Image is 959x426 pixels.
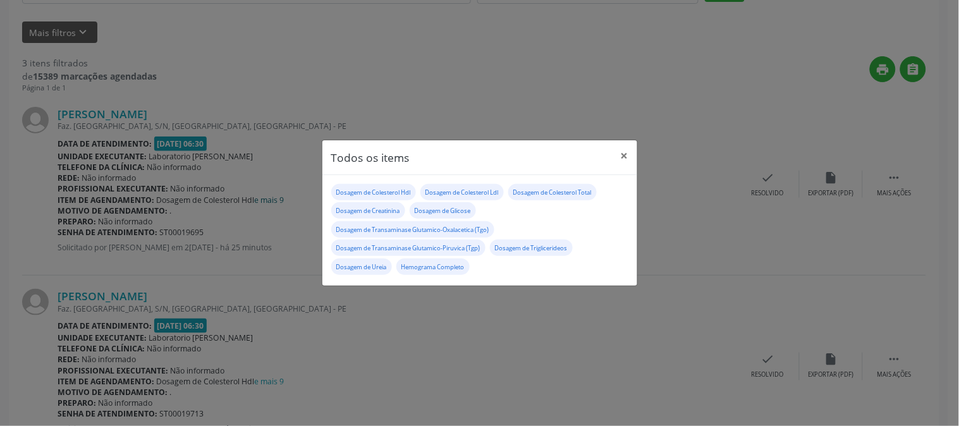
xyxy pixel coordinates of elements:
[331,149,410,166] h5: Todos os items
[336,244,480,252] small: Dosagem de Transaminase Glutamico-Piruvica (Tgp)
[336,263,387,271] small: Dosagem de Ureia
[336,207,400,215] small: Dosagem de Creatinina
[415,207,471,215] small: Dosagem de Glicose
[425,188,499,197] small: Dosagem de Colesterol Ldl
[612,140,637,171] button: Close
[401,263,465,271] small: Hemograma Completo
[513,188,592,197] small: Dosagem de Colesterol Total
[336,188,411,197] small: Dosagem de Colesterol Hdl
[336,226,489,234] small: Dosagem de Transaminase Glutamico-Oxalacetica (Tgo)
[495,244,568,252] small: Dosagem de Triglicerideos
